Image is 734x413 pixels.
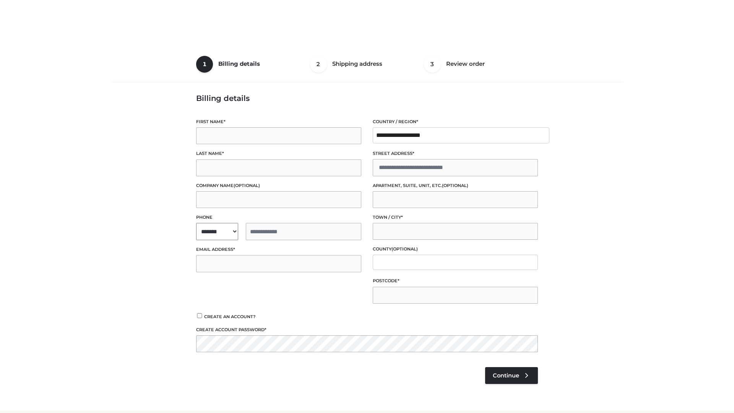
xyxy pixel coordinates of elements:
label: Company name [196,182,361,189]
span: 3 [424,56,441,73]
h3: Billing details [196,94,538,103]
span: Create an account? [204,314,256,319]
span: Shipping address [332,60,382,67]
span: 1 [196,56,213,73]
label: Street address [373,150,538,157]
label: County [373,246,538,253]
a: Continue [485,367,538,384]
span: (optional) [442,183,468,188]
label: Last name [196,150,361,157]
span: Review order [446,60,485,67]
label: Town / City [373,214,538,221]
label: Apartment, suite, unit, etc. [373,182,538,189]
span: 2 [310,56,327,73]
span: (optional) [234,183,260,188]
label: Create account password [196,326,538,333]
span: Billing details [218,60,260,67]
label: Postcode [373,277,538,285]
label: Country / Region [373,118,538,125]
span: Continue [493,372,519,379]
label: Phone [196,214,361,221]
input: Create an account? [196,313,203,318]
span: (optional) [391,246,418,252]
label: First name [196,118,361,125]
label: Email address [196,246,361,253]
